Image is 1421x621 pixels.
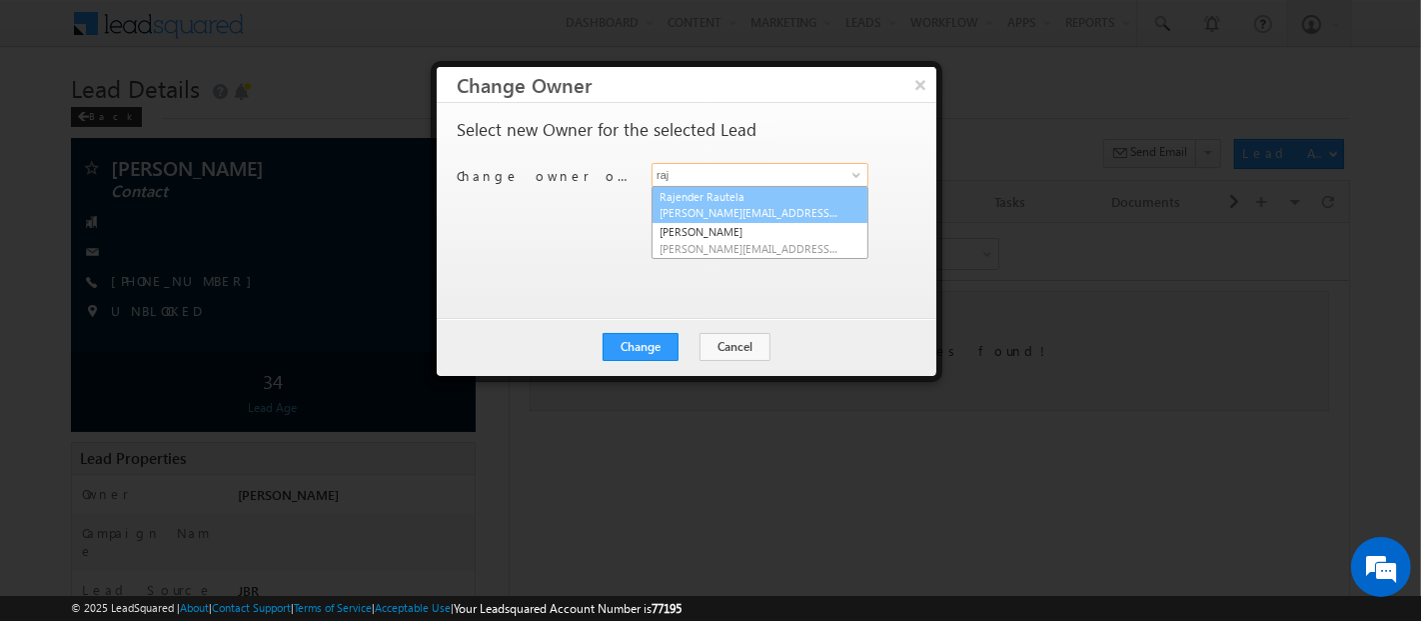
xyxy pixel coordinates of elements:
em: Start Chat [272,481,363,508]
span: Activity Type [20,15,89,45]
span: © 2025 LeadSquared | | | | | [71,599,682,618]
img: d_60004797649_company_0_60004797649 [34,105,84,131]
button: × [904,67,936,102]
span: [PERSON_NAME][EMAIL_ADDRESS][DOMAIN_NAME] [660,205,839,220]
div: Minimize live chat window [328,10,376,58]
p: Select new Owner for the selected Lead [457,121,756,139]
span: 77195 [652,601,682,616]
a: About [180,601,209,614]
a: Rajender Rautela [652,186,868,224]
span: [PERSON_NAME][EMAIL_ADDRESS][PERSON_NAME][DOMAIN_NAME] [660,241,839,256]
a: [PERSON_NAME] [653,222,867,258]
span: Time [301,15,328,45]
textarea: Type your message and hit 'Enter' [26,185,365,465]
a: Show All Items [841,165,866,185]
div: All Selected [100,16,250,46]
a: Contact Support [212,601,291,614]
div: All Time [344,22,384,40]
button: Change [603,333,679,361]
a: Acceptable Use [375,601,451,614]
div: No activities found! [20,68,819,188]
div: Chat with us now [104,105,336,131]
h3: Change Owner [457,67,936,102]
p: Change owner of 1 lead to [457,167,637,185]
button: Cancel [700,333,770,361]
a: Terms of Service [294,601,372,614]
span: Your Leadsquared Account Number is [454,601,682,616]
div: All Selected [105,22,163,40]
input: Type to Search [652,163,868,187]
